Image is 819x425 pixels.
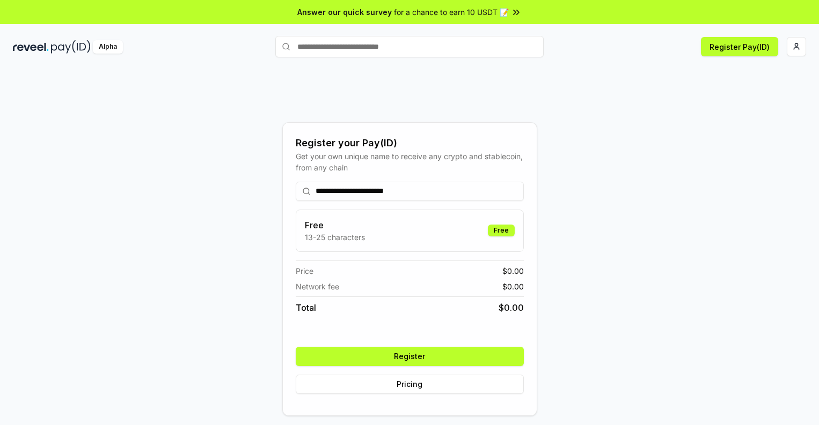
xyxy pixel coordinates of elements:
[296,281,339,292] span: Network fee
[701,37,778,56] button: Register Pay(ID)
[296,375,524,394] button: Pricing
[296,265,313,277] span: Price
[502,281,524,292] span: $ 0.00
[296,301,316,314] span: Total
[488,225,515,236] div: Free
[296,151,524,173] div: Get your own unique name to receive any crypto and stablecoin, from any chain
[296,136,524,151] div: Register your Pay(ID)
[499,301,524,314] span: $ 0.00
[296,347,524,366] button: Register
[394,6,509,18] span: for a chance to earn 10 USDT 📝
[305,219,365,232] h3: Free
[51,40,91,54] img: pay_id
[297,6,392,18] span: Answer our quick survey
[305,232,365,243] p: 13-25 characters
[13,40,49,54] img: reveel_dark
[502,265,524,277] span: $ 0.00
[93,40,123,54] div: Alpha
